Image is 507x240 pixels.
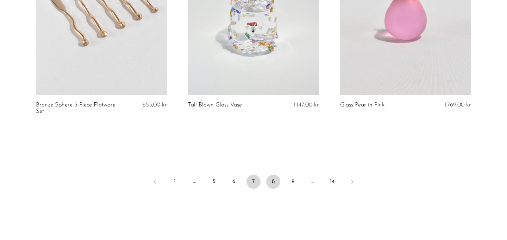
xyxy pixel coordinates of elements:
a: Previous [148,175,162,190]
a: 5 [207,175,221,189]
a: 1 [168,175,182,189]
a: 8 [266,175,280,189]
a: Bronze Sphere 5-Piece Flatware Set [36,102,123,115]
a: Tall Blown Glass Vase [188,102,242,108]
span: 1.769,00 kr [444,102,471,108]
span: 1.147,00 kr [294,102,319,108]
span: 655,00 kr [143,102,167,108]
span: … [187,175,201,189]
span: … [306,175,320,189]
a: Glass Pear in Pink [340,102,385,108]
span: 7 [246,175,261,189]
a: 6 [227,175,241,189]
a: Next [345,175,359,190]
a: 14 [325,175,339,189]
a: 9 [286,175,300,189]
